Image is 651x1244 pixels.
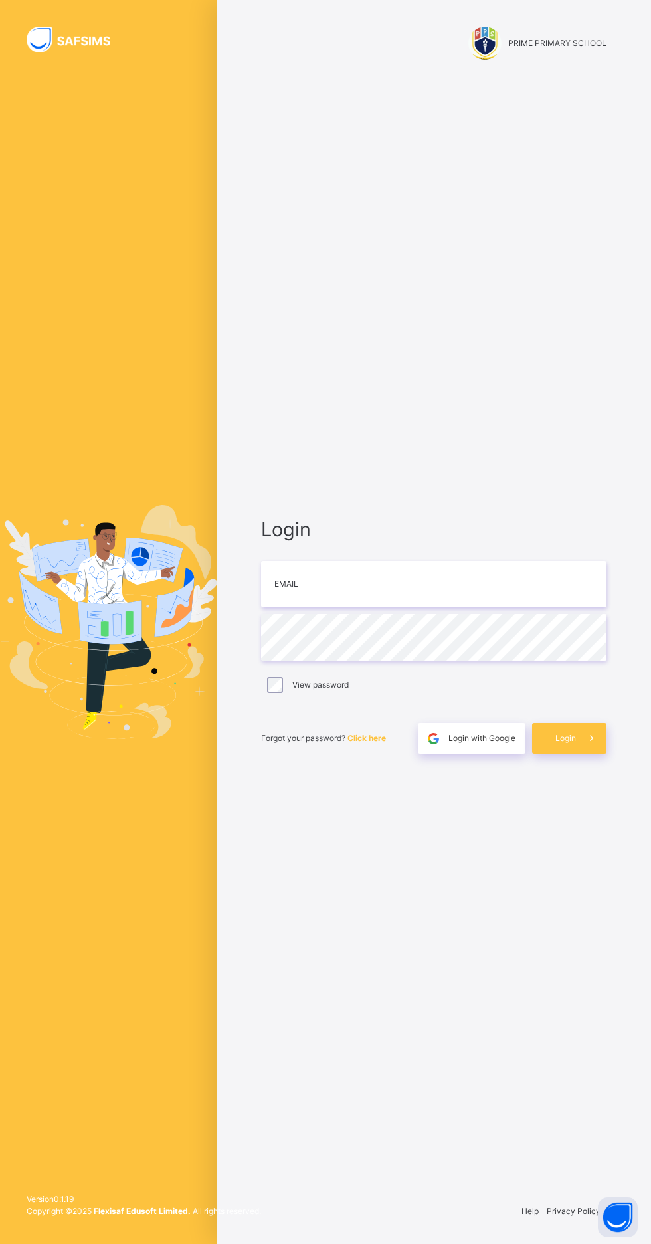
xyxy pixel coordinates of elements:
img: google.396cfc9801f0270233282035f929180a.svg [426,731,441,746]
img: SAFSIMS Logo [27,27,126,52]
a: Help [521,1206,539,1216]
button: Open asap [598,1197,638,1237]
span: Login [555,732,576,744]
a: Privacy Policy [547,1206,601,1216]
span: Login with Google [448,732,515,744]
strong: Flexisaf Edusoft Limited. [94,1206,191,1216]
label: View password [292,679,349,691]
span: Version 0.1.19 [27,1193,261,1205]
span: Login [261,515,606,544]
span: Forgot your password? [261,733,386,743]
a: Click here [347,733,386,743]
span: Copyright © 2025 All rights reserved. [27,1206,261,1216]
span: PRIME PRIMARY SCHOOL [508,37,606,49]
